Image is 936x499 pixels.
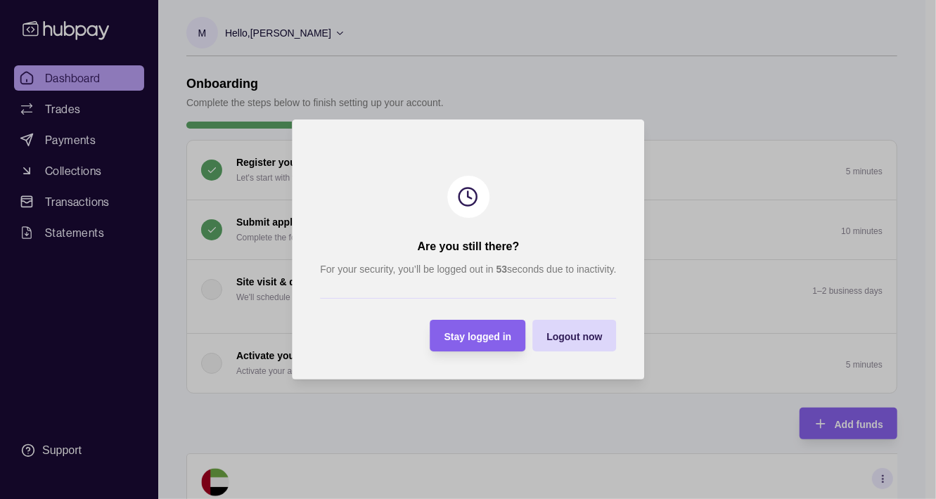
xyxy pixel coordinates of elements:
[430,320,525,351] button: Stay logged in
[444,331,511,342] span: Stay logged in
[320,261,616,277] p: For your security, you’ll be logged out in seconds due to inactivity.
[417,239,519,254] h2: Are you still there?
[532,320,616,351] button: Logout now
[496,264,507,275] strong: 53
[546,331,602,342] span: Logout now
